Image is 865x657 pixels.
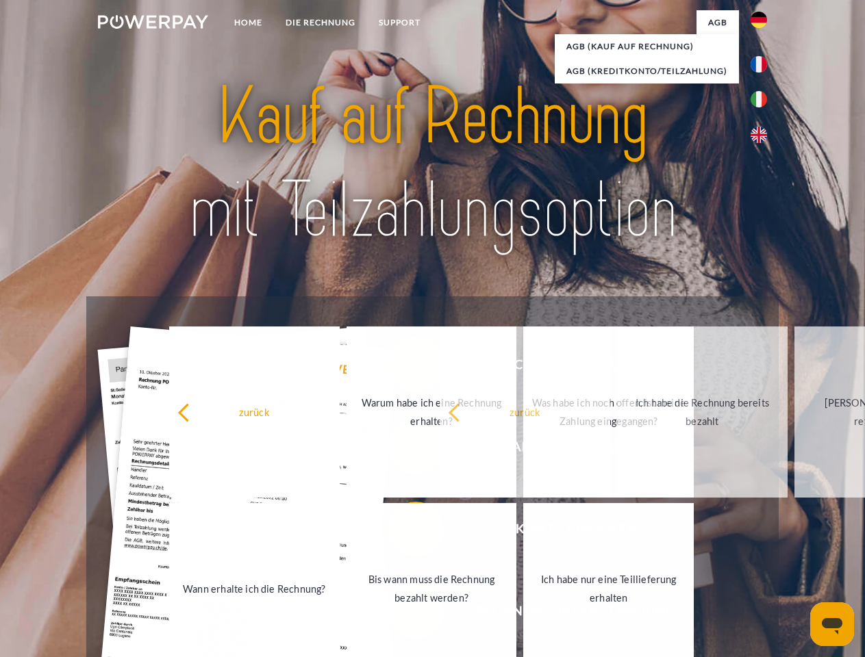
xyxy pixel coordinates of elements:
a: DIE RECHNUNG [274,10,367,35]
a: SUPPORT [367,10,432,35]
div: zurück [177,402,331,421]
a: agb [697,10,739,35]
div: Warum habe ich eine Rechnung erhalten? [355,394,509,430]
div: zurück [448,402,602,421]
a: AGB (Kauf auf Rechnung) [555,34,739,59]
img: logo-powerpay-white.svg [98,15,208,29]
div: Bis wann muss die Rechnung bezahlt werden? [355,570,509,607]
img: en [751,127,767,143]
div: Ich habe die Rechnung bereits bezahlt [625,394,779,430]
a: AGB (Kreditkonto/Teilzahlung) [555,59,739,83]
div: Ich habe nur eine Teillieferung erhalten [531,570,686,607]
iframe: Schaltfläche zum Öffnen des Messaging-Fensters [810,602,854,646]
a: Home [223,10,274,35]
img: it [751,91,767,107]
div: Wann erhalte ich die Rechnung? [177,579,331,597]
img: fr [751,56,767,73]
img: title-powerpay_de.svg [131,66,734,262]
img: de [751,12,767,28]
